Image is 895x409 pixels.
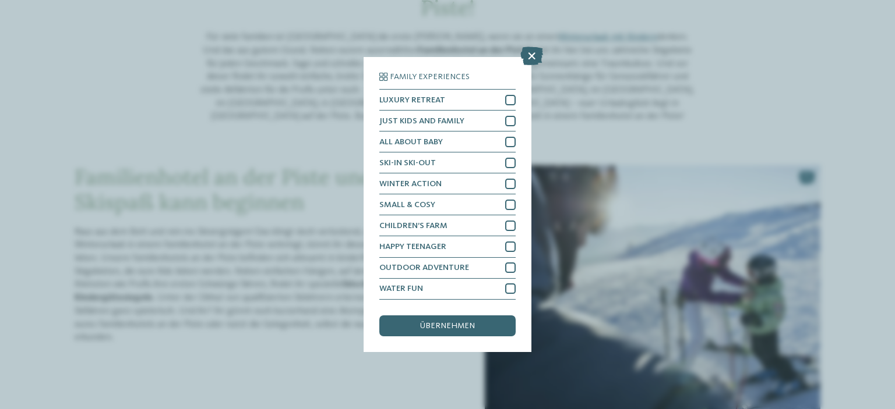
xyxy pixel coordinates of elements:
[379,222,447,230] span: CHILDREN’S FARM
[379,117,464,125] span: JUST KIDS AND FAMILY
[390,73,470,81] span: Family Experiences
[379,284,423,293] span: WATER FUN
[379,138,443,146] span: ALL ABOUT BABY
[379,264,469,272] span: OUTDOOR ADVENTURE
[379,96,445,104] span: LUXURY RETREAT
[379,201,435,209] span: SMALL & COSY
[420,322,475,330] span: übernehmen
[379,243,446,251] span: HAPPY TEENAGER
[379,159,436,167] span: SKI-IN SKI-OUT
[379,180,442,188] span: WINTER ACTION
